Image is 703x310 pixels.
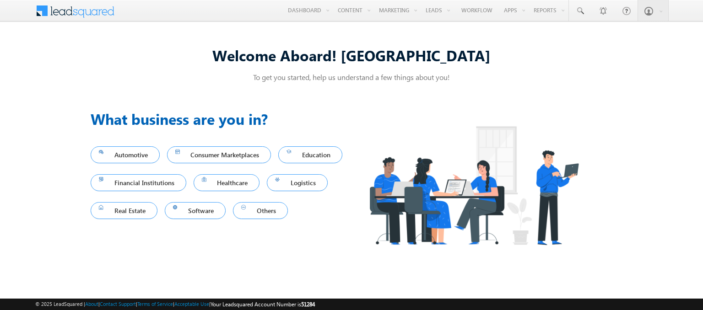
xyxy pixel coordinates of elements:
span: Your Leadsquared Account Number is [211,301,315,308]
div: Welcome Aboard! [GEOGRAPHIC_DATA] [91,45,612,65]
span: Others [241,204,280,217]
img: Industry.png [351,108,596,263]
a: Contact Support [100,301,136,307]
span: © 2025 LeadSquared | | | | | [35,300,315,309]
span: Real Estate [99,204,149,217]
span: Financial Institutions [99,176,178,189]
p: To get you started, help us understand a few things about you! [91,72,612,82]
span: Logistics [275,176,319,189]
span: Healthcare [202,176,252,189]
a: Acceptable Use [174,301,209,307]
a: About [85,301,98,307]
span: 51284 [301,301,315,308]
span: Automotive [99,149,151,161]
span: Software [173,204,218,217]
span: Consumer Marketplaces [175,149,263,161]
span: Education [287,149,334,161]
h3: What business are you in? [91,108,351,130]
a: Terms of Service [137,301,173,307]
